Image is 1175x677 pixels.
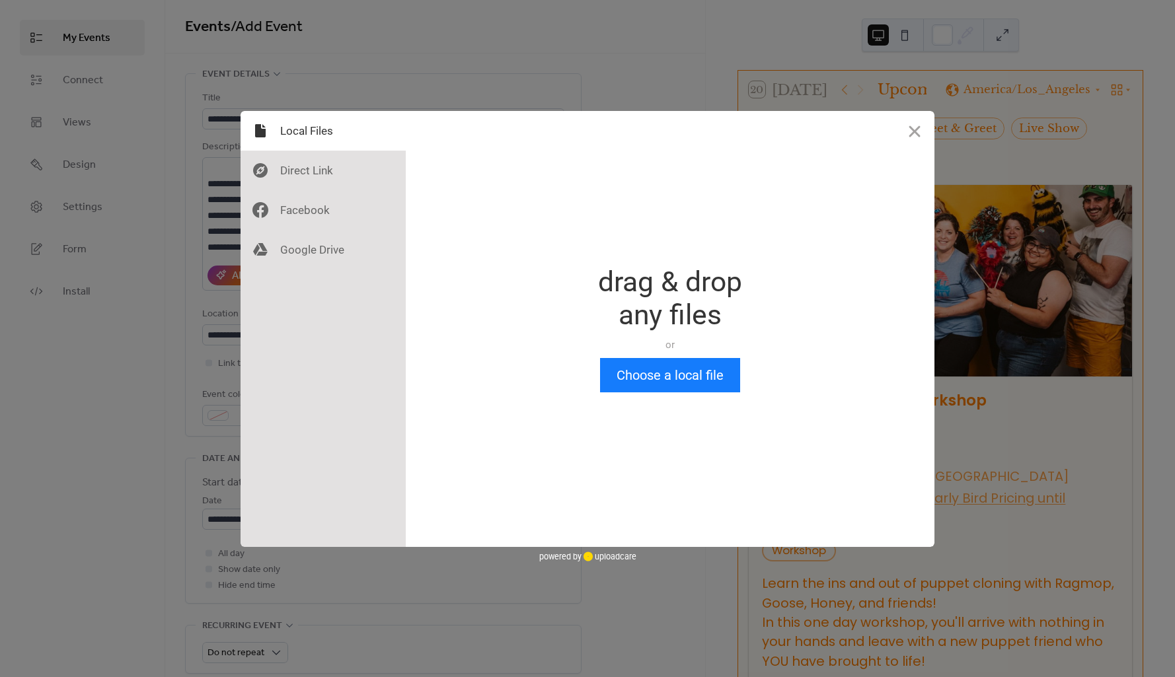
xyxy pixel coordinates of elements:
[582,552,636,561] a: uploadcare
[241,111,406,151] div: Local Files
[600,358,740,392] button: Choose a local file
[241,190,406,230] div: Facebook
[895,111,934,151] button: Close
[241,230,406,269] div: Google Drive
[598,266,742,332] div: drag & drop any files
[598,338,742,351] div: or
[241,151,406,190] div: Direct Link
[539,547,636,567] div: powered by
